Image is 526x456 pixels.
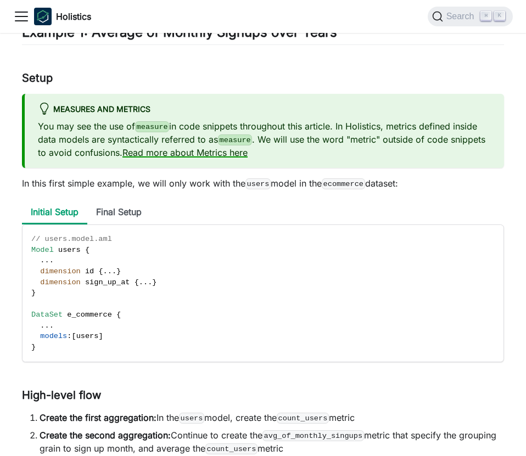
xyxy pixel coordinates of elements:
span: . [49,256,54,264]
code: ecommerce [322,178,365,189]
li: Final Setup [87,201,150,224]
span: . [103,267,108,275]
a: Read more about Metrics here [122,147,248,158]
span: . [143,278,148,286]
span: DataSet [31,311,63,319]
code: count_users [205,443,258,454]
span: users [58,246,81,254]
span: . [148,278,152,286]
div: Measures and Metrics [38,103,491,117]
span: } [31,343,36,351]
kbd: ⌘ [480,11,491,21]
li: Continue to create the metric that specify the grouping grain to sign up month, and average the m... [40,429,504,455]
span: models [40,332,67,340]
span: sign_up_at [85,278,130,286]
code: count_users [277,413,329,424]
strong: Create the first aggregation: [40,412,156,423]
b: Holistics [56,10,91,23]
img: Holistics [34,8,52,25]
span: { [116,311,121,319]
button: Search (Command+K) [428,7,513,26]
span: . [45,322,49,330]
span: } [31,289,36,297]
span: . [40,322,44,330]
p: In this first simple example, we will only work with the model in the dataset: [22,177,504,190]
span: dimension [40,278,80,286]
li: In the model, create the metric [40,411,504,424]
span: : [67,332,71,340]
span: // users.model.aml [31,235,112,243]
span: [ [71,332,76,340]
span: Search [443,12,481,21]
span: Model [31,246,54,254]
span: . [40,256,44,264]
a: HolisticsHolistics [34,8,91,25]
span: . [112,267,116,275]
p: You may see the use of in code snippets throughout this article. In Holistics, metrics defined in... [38,120,491,159]
strong: Create the second aggregation: [40,430,171,441]
span: dimension [40,267,80,275]
span: . [108,267,112,275]
span: ] [98,332,103,340]
code: avg_of_monthly_singups [262,430,364,441]
li: Initial Setup [22,201,87,224]
h2: Example 1: Average of Monthly Signups over Years [22,24,504,45]
code: users [245,178,271,189]
code: users [179,413,204,424]
span: { [135,278,139,286]
h3: High-level flow [22,389,504,402]
span: } [152,278,156,286]
span: { [98,267,103,275]
button: Toggle navigation bar [13,8,30,25]
span: . [139,278,143,286]
span: users [76,332,99,340]
code: measure [218,134,252,145]
code: measure [135,121,169,132]
span: } [116,267,121,275]
span: e_commerce [67,311,112,319]
span: { [85,246,89,254]
kbd: K [494,11,505,21]
h3: Setup [22,71,504,85]
span: id [85,267,94,275]
span: . [49,322,54,330]
span: . [45,256,49,264]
